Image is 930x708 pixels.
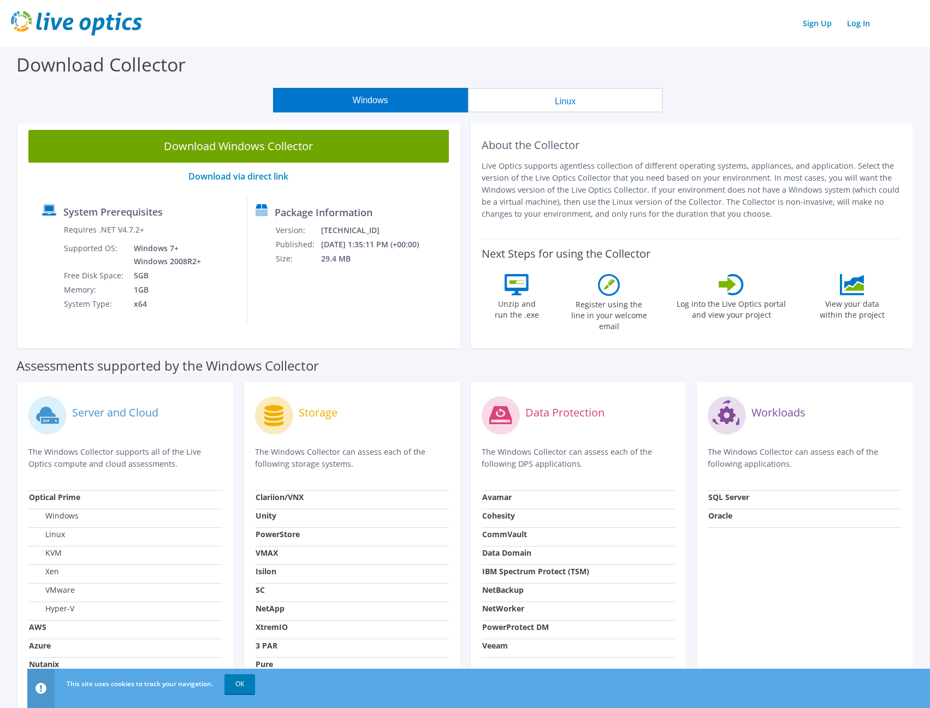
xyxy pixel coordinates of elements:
[482,640,508,651] strong: Veeam
[63,241,126,269] td: Supported OS:
[126,241,203,269] td: Windows 7+ Windows 2008R2+
[482,160,902,220] p: Live Optics supports agentless collection of different operating systems, appliances, and applica...
[275,207,372,218] label: Package Information
[28,130,449,163] a: Download Windows Collector
[29,603,74,614] label: Hyper-V
[256,566,276,576] strong: Isilon
[568,296,650,332] label: Register using the line in your welcome email
[482,446,676,470] p: The Windows Collector can assess each of the following DPS applications.
[482,247,650,260] label: Next Steps for using the Collector
[29,622,46,632] strong: AWS
[275,223,321,237] td: Version:
[63,297,126,311] td: System Type:
[67,679,213,688] span: This site uses cookies to track your navigation.
[11,11,142,35] img: live_optics_svg.svg
[491,295,542,320] label: Unzip and run the .exe
[63,269,126,283] td: Free Disk Space:
[482,139,902,152] h2: About the Collector
[708,492,749,502] strong: SQL Server
[29,492,80,502] strong: Optical Prime
[29,566,59,577] label: Xen
[482,510,515,521] strong: Cohesity
[256,622,288,632] strong: XtremIO
[16,360,319,371] label: Assessments supported by the Windows Collector
[224,674,255,694] a: OK
[275,237,321,252] td: Published:
[468,88,663,112] button: Linux
[256,510,276,521] strong: Unity
[321,223,434,237] td: [TECHNICAL_ID]
[256,529,300,539] strong: PowerStore
[842,15,875,31] a: Log In
[29,585,75,596] label: VMware
[751,407,805,418] label: Workloads
[676,295,786,320] label: Log into the Live Optics portal and view your project
[28,446,222,470] p: The Windows Collector supports all of the Live Optics compute and cloud assessments.
[482,492,512,502] strong: Avamar
[29,659,59,669] strong: Nutanix
[29,640,51,651] strong: Azure
[708,510,732,521] strong: Oracle
[256,640,277,651] strong: 3 PAR
[63,283,126,297] td: Memory:
[126,297,203,311] td: x64
[708,446,902,470] p: The Windows Collector can assess each of the following applications.
[256,585,265,595] strong: SC
[299,407,337,418] label: Storage
[321,252,434,266] td: 29.4 MB
[482,622,549,632] strong: PowerProtect DM
[64,224,144,235] label: Requires .NET V4.7.2+
[482,603,524,614] strong: NetWorker
[797,15,837,31] a: Sign Up
[256,659,273,669] strong: Pure
[482,548,531,558] strong: Data Domain
[126,269,203,283] td: 5GB
[63,206,163,217] label: System Prerequisites
[321,237,434,252] td: [DATE] 1:35:11 PM (+00:00)
[482,529,527,539] strong: CommVault
[29,529,65,540] label: Linux
[256,492,304,502] strong: Clariion/VNX
[275,252,321,266] td: Size:
[273,88,468,112] button: Windows
[255,446,449,470] p: The Windows Collector can assess each of the following storage systems.
[29,510,79,521] label: Windows
[16,52,186,77] label: Download Collector
[482,585,524,595] strong: NetBackup
[126,283,203,297] td: 1GB
[482,566,589,576] strong: IBM Spectrum Protect (TSM)
[256,548,278,558] strong: VMAX
[813,295,891,320] label: View your data within the project
[525,407,605,418] label: Data Protection
[29,548,62,558] label: KVM
[188,170,288,182] a: Download via direct link
[72,407,158,418] label: Server and Cloud
[256,603,285,614] strong: NetApp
